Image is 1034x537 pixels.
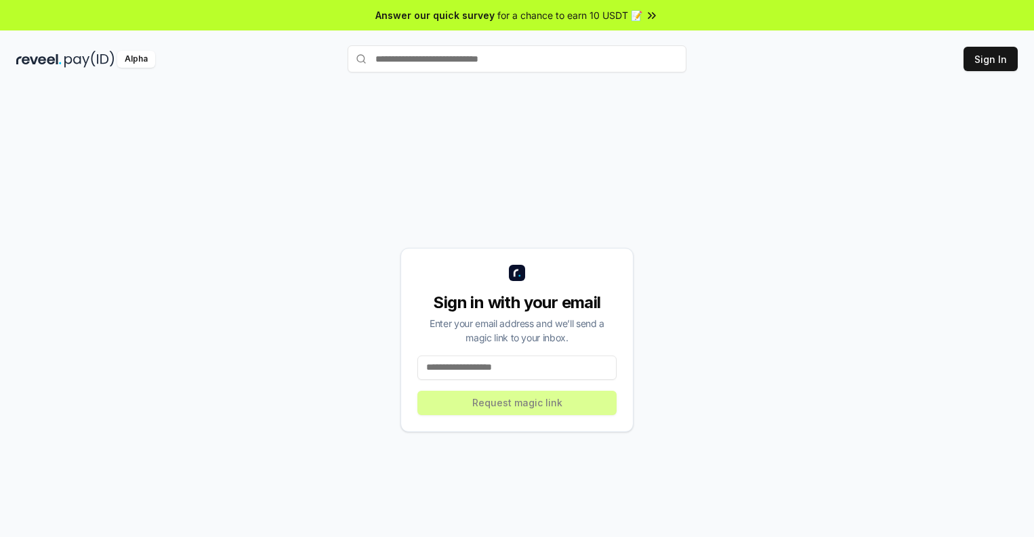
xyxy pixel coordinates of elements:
[964,47,1018,71] button: Sign In
[417,292,617,314] div: Sign in with your email
[509,265,525,281] img: logo_small
[16,51,62,68] img: reveel_dark
[117,51,155,68] div: Alpha
[375,8,495,22] span: Answer our quick survey
[64,51,115,68] img: pay_id
[497,8,642,22] span: for a chance to earn 10 USDT 📝
[417,316,617,345] div: Enter your email address and we’ll send a magic link to your inbox.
